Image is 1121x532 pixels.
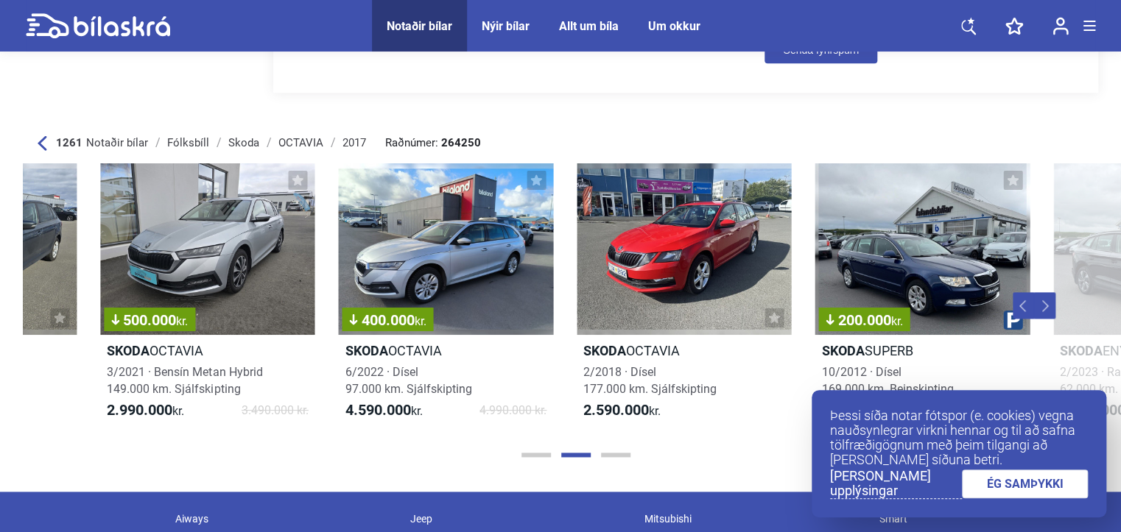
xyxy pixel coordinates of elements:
a: Nýir bílar [482,19,530,33]
a: SkodaOCTAVIA2/2018 · Dísel177.000 km. Sjálfskipting2.590.000kr. [577,163,791,433]
b: 2.590.000 [583,401,649,419]
span: Raðnúmer: [385,138,481,149]
b: 264250 [441,138,481,149]
div: Mitsubishi [637,506,871,531]
span: 2/2018 · Dísel 177.000 km. Sjálfskipting [583,365,717,396]
h2: OCTAVIA [338,342,552,359]
b: Skoda [583,343,626,358]
span: 200.000 [826,313,902,327]
h2: SUPERB [815,342,1029,359]
div: Skoda [228,137,259,149]
span: 6/2022 · Dísel 97.000 km. Sjálfskipting [345,365,471,396]
a: 500.000kr.SkodaOCTAVIA3/2021 · Bensín Metan Hybrid149.000 km. Sjálfskipting2.990.000kr.3.490.000 kr. [100,163,314,433]
div: Fólksbíll [167,137,209,149]
button: Page 1 [521,453,551,457]
div: Jeep [403,506,637,531]
a: Allt um bíla [559,19,619,33]
b: Skoda [821,343,864,358]
button: Previous [1013,292,1035,319]
img: user-login.svg [1053,17,1069,35]
b: 4.590.000 [345,401,410,419]
a: Um okkur [648,19,700,33]
b: 2.990.000 [107,401,172,419]
a: [PERSON_NAME] upplýsingar [830,469,962,499]
span: kr. [583,402,661,419]
span: 500.000 [111,313,188,327]
div: Aiways [168,506,402,531]
a: 200.000kr.SkodaSUPERB10/2012 · Dísel169.000 km. Beinskipting1.490.000kr.1.690.000 kr. [815,163,1029,433]
span: 3.490.000 kr. [241,402,308,419]
h2: OCTAVIA [100,342,314,359]
span: Notaðir bílar [86,136,148,149]
span: 3/2021 · Bensín Metan Hybrid 149.000 km. Sjálfskipting [107,365,262,396]
div: 2017 [342,137,366,149]
span: kr. [107,402,184,419]
span: kr. [414,314,426,328]
b: Skoda [1060,343,1103,358]
a: Notaðir bílar [387,19,452,33]
b: Skoda [345,343,387,358]
button: Page 3 [601,453,630,457]
span: kr. [890,314,902,328]
span: kr. [176,314,188,328]
b: 1261 [56,136,82,149]
span: 400.000 [349,313,426,327]
a: ÉG SAMÞYKKI [962,469,1089,498]
span: 10/2012 · Dísel 169.000 km. Beinskipting [821,365,953,396]
p: Þessi síða notar fótspor (e. cookies) vegna nauðsynlegrar virkni hennar og til að safna tölfræðig... [830,408,1088,467]
a: 400.000kr.SkodaOCTAVIA6/2022 · Dísel97.000 km. Sjálfskipting4.590.000kr.4.990.000 kr. [338,163,552,433]
div: OCTAVIA [278,137,323,149]
div: Smart [872,506,1106,531]
span: kr. [345,402,422,419]
b: Skoda [107,343,150,358]
span: 4.990.000 kr. [479,402,547,419]
h2: OCTAVIA [577,342,791,359]
button: Page 2 [561,453,591,457]
button: Next [1033,292,1055,319]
